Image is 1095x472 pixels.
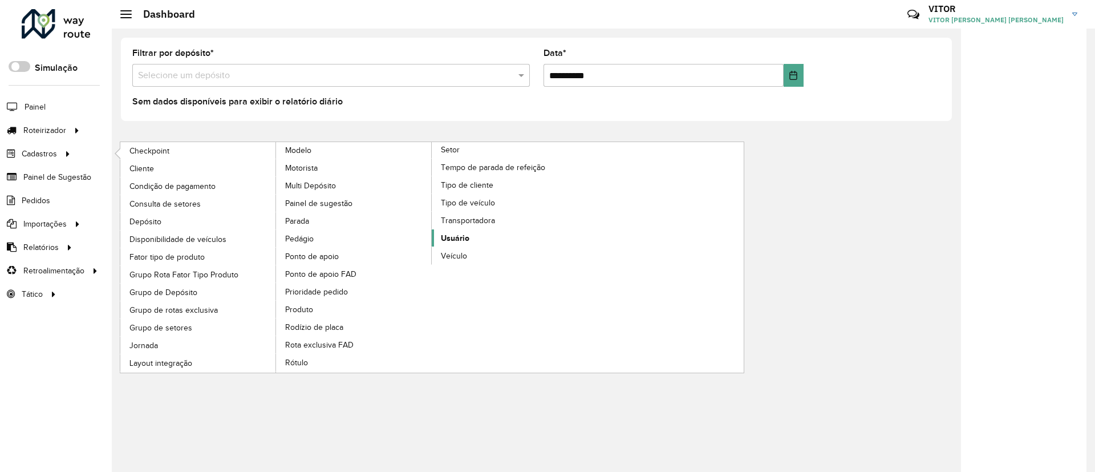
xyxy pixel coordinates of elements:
a: Layout integração [120,354,277,372]
span: Tipo de veículo [441,197,495,209]
span: Condição de pagamento [129,180,216,192]
span: Grupo de Depósito [129,287,197,298]
span: Pedágio [285,233,314,245]
span: Roteirizador [23,124,66,136]
span: Relatórios [23,241,59,253]
label: Simulação [35,61,78,75]
a: Checkpoint [120,142,277,159]
span: Layout integração [129,357,192,369]
span: Pedidos [22,195,50,207]
a: Tipo de veículo [432,194,588,211]
span: Cadastros [22,148,57,160]
span: Retroalimentação [23,265,84,277]
span: Setor [441,144,460,156]
span: Importações [23,218,67,230]
a: Prioridade pedido [276,283,432,300]
a: Rodízio de placa [276,318,432,336]
label: Data [544,46,566,60]
span: Grupo de rotas exclusiva [129,304,218,316]
span: Painel [25,101,46,113]
a: Multi Depósito [276,177,432,194]
a: Grupo de rotas exclusiva [120,301,277,318]
span: Rodízio de placa [285,321,343,333]
span: Disponibilidade de veículos [129,233,226,245]
a: Fator tipo de produto [120,248,277,265]
a: Grupo de Depósito [120,284,277,301]
label: Sem dados disponíveis para exibir o relatório diário [132,95,343,108]
a: Motorista [276,159,432,176]
a: Cliente [120,160,277,177]
span: VITOR [PERSON_NAME] [PERSON_NAME] [928,15,1064,25]
h3: VITOR [928,3,1064,14]
a: Contato Rápido [901,2,926,27]
span: Depósito [129,216,161,228]
a: Consulta de setores [120,195,277,212]
a: Tipo de cliente [432,176,588,193]
span: Ponto de apoio FAD [285,268,356,280]
span: Ponto de apoio [285,251,339,263]
span: Painel de Sugestão [23,171,91,183]
span: Tático [22,288,43,300]
a: Rota exclusiva FAD [276,336,432,353]
span: Cliente [129,163,154,175]
a: Grupo de setores [120,319,277,336]
span: Rota exclusiva FAD [285,339,354,351]
a: Veículo [432,247,588,264]
a: Jornada [120,337,277,354]
a: Painel de sugestão [276,195,432,212]
span: Produto [285,304,313,316]
span: Checkpoint [129,145,169,157]
label: Filtrar por depósito [132,46,214,60]
span: Consulta de setores [129,198,201,210]
a: Produto [276,301,432,318]
button: Choose Date [784,64,804,87]
span: Usuário [441,232,469,244]
span: Grupo de setores [129,322,192,334]
span: Tipo de cliente [441,179,493,191]
a: Disponibilidade de veículos [120,231,277,248]
a: Tempo de parada de refeição [432,159,588,176]
a: Modelo [120,142,432,373]
a: Parada [276,212,432,229]
span: Modelo [285,144,311,156]
a: Depósito [120,213,277,230]
span: Prioridade pedido [285,286,348,298]
a: Setor [276,142,588,373]
h2: Dashboard [132,8,195,21]
a: Condição de pagamento [120,177,277,195]
a: Grupo Rota Fator Tipo Produto [120,266,277,283]
a: Pedágio [276,230,432,247]
span: Rótulo [285,357,308,369]
span: Motorista [285,162,318,174]
a: Ponto de apoio [276,248,432,265]
span: Tempo de parada de refeição [441,162,545,174]
a: Transportadora [432,212,588,229]
span: Multi Depósito [285,180,336,192]
span: Veículo [441,250,467,262]
span: Grupo Rota Fator Tipo Produto [129,269,238,281]
span: Jornada [129,340,158,352]
a: Ponto de apoio FAD [276,265,432,283]
span: Fator tipo de produto [129,251,205,263]
a: Usuário [432,229,588,247]
a: Rótulo [276,354,432,371]
span: Parada [285,215,309,227]
span: Transportadora [441,215,495,227]
span: Painel de sugestão [285,197,352,209]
